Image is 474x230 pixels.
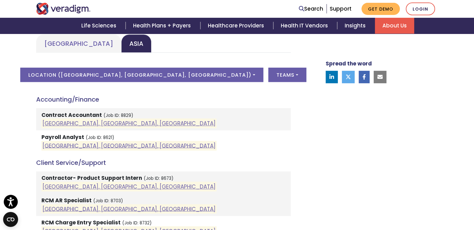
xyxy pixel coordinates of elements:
a: [GEOGRAPHIC_DATA], [GEOGRAPHIC_DATA], [GEOGRAPHIC_DATA] [42,142,216,149]
a: Health IT Vendors [273,18,337,34]
a: [GEOGRAPHIC_DATA], [GEOGRAPHIC_DATA], [GEOGRAPHIC_DATA] [42,120,216,127]
small: (Job ID: 8829) [103,113,133,118]
a: Asia [121,34,151,53]
strong: RCM AR Specialist [41,197,92,204]
a: Support [330,5,352,12]
button: Teams [268,68,306,82]
a: Login [406,2,435,15]
strong: Spread the word [326,60,372,67]
strong: Payroll Analyst [41,133,84,141]
a: Insights [337,18,375,34]
small: (Job ID: 8703) [93,198,123,204]
a: Search [299,5,323,13]
strong: Contractor- Product Support Intern [41,174,142,182]
strong: Contract Accountant [41,111,102,119]
small: (Job ID: 8673) [144,175,174,181]
strong: RCM Charge Entry Specialist [41,219,121,226]
button: Open CMP widget [3,212,18,227]
h4: Client Service/Support [36,159,291,166]
small: (Job ID: 8621) [86,135,114,141]
a: Get Demo [361,3,400,15]
a: [GEOGRAPHIC_DATA] [36,34,121,53]
a: [GEOGRAPHIC_DATA], [GEOGRAPHIC_DATA], [GEOGRAPHIC_DATA] [42,205,216,213]
a: Life Sciences [74,18,126,34]
a: Healthcare Providers [200,18,273,34]
small: (Job ID: 8732) [122,220,152,226]
img: Veradigm logo [36,3,91,15]
h4: Accounting/Finance [36,96,291,103]
a: [GEOGRAPHIC_DATA], [GEOGRAPHIC_DATA], [GEOGRAPHIC_DATA] [42,183,216,190]
a: About Us [375,18,414,34]
a: Health Plans + Payers [126,18,200,34]
button: Location ([GEOGRAPHIC_DATA], [GEOGRAPHIC_DATA], [GEOGRAPHIC_DATA]) [20,68,263,82]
